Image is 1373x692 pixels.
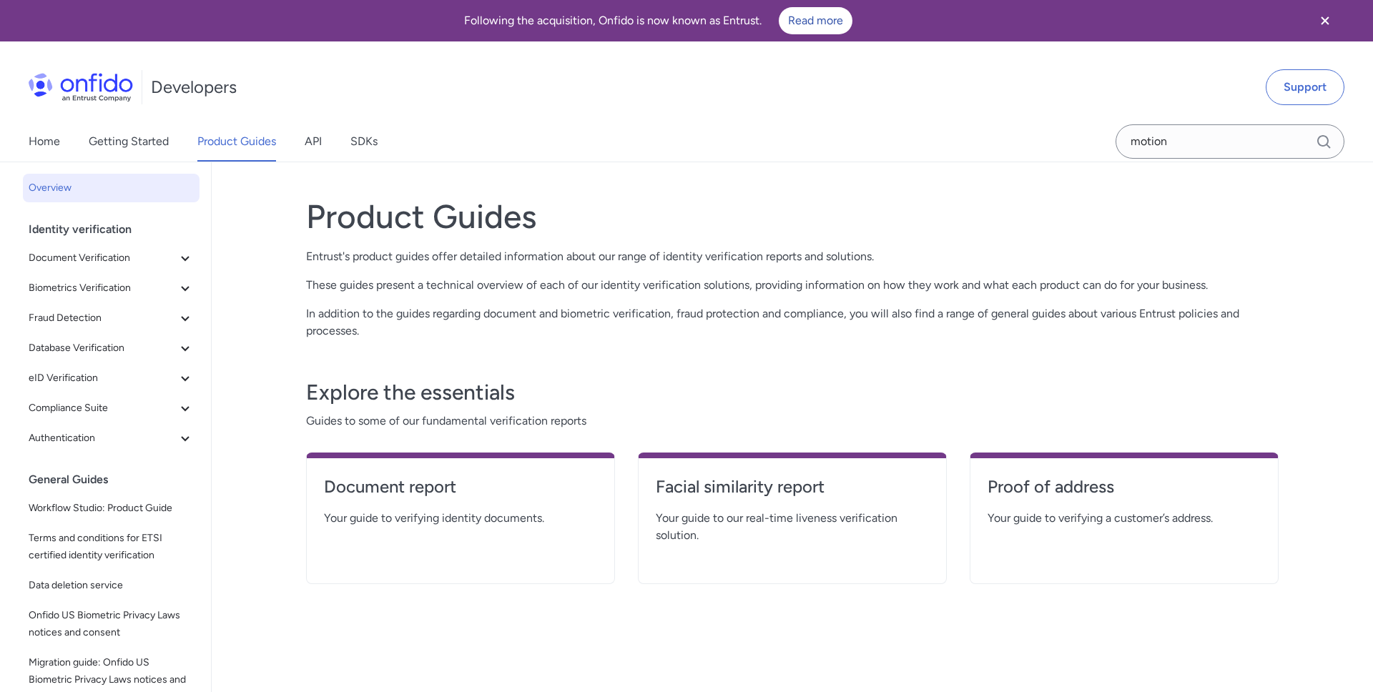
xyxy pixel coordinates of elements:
span: Authentication [29,430,177,447]
h4: Proof of address [988,475,1261,498]
a: Data deletion service [23,571,200,600]
button: eID Verification [23,364,200,392]
img: Onfido Logo [29,73,133,102]
button: Fraud Detection [23,304,200,332]
a: Document report [324,475,597,510]
a: Read more [779,7,852,34]
a: Onfido US Biometric Privacy Laws notices and consent [23,601,200,647]
p: Entrust's product guides offer detailed information about our range of identity verification repo... [306,248,1279,265]
span: Terms and conditions for ETSI certified identity verification [29,530,194,564]
span: Guides to some of our fundamental verification reports [306,412,1279,430]
a: API [305,122,322,162]
button: Database Verification [23,334,200,362]
a: Getting Started [89,122,169,162]
span: eID Verification [29,370,177,387]
p: These guides present a technical overview of each of our identity verification solutions, providi... [306,277,1279,294]
button: Document Verification [23,244,200,272]
div: Following the acquisition, Onfido is now known as Entrust. [17,7,1299,34]
span: Database Verification [29,340,177,357]
div: General Guides [29,465,205,494]
a: Workflow Studio: Product Guide [23,494,200,523]
h1: Developers [151,76,237,99]
span: Overview [29,179,194,197]
span: Your guide to our real-time liveness verification solution. [656,510,929,544]
a: Support [1266,69,1344,105]
a: Terms and conditions for ETSI certified identity verification [23,524,200,570]
h4: Document report [324,475,597,498]
span: Data deletion service [29,577,194,594]
a: Facial similarity report [656,475,929,510]
button: Close banner [1299,3,1352,39]
div: Identity verification [29,215,205,244]
a: Proof of address [988,475,1261,510]
svg: Close banner [1317,12,1334,29]
h3: Explore the essentials [306,378,1279,407]
input: Onfido search input field [1116,124,1344,159]
span: Your guide to verifying identity documents. [324,510,597,527]
a: SDKs [350,122,378,162]
a: Overview [23,174,200,202]
span: Your guide to verifying a customer’s address. [988,510,1261,527]
button: Biometrics Verification [23,274,200,302]
span: Document Verification [29,249,177,267]
button: Authentication [23,424,200,453]
span: Workflow Studio: Product Guide [29,500,194,517]
h4: Facial similarity report [656,475,929,498]
a: Product Guides [197,122,276,162]
span: Biometrics Verification [29,280,177,297]
a: Home [29,122,60,162]
span: Onfido US Biometric Privacy Laws notices and consent [29,607,194,641]
span: Fraud Detection [29,310,177,327]
span: Compliance Suite [29,400,177,417]
p: In addition to the guides regarding document and biometric verification, fraud protection and com... [306,305,1279,340]
button: Compliance Suite [23,394,200,422]
h1: Product Guides [306,197,1279,237]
